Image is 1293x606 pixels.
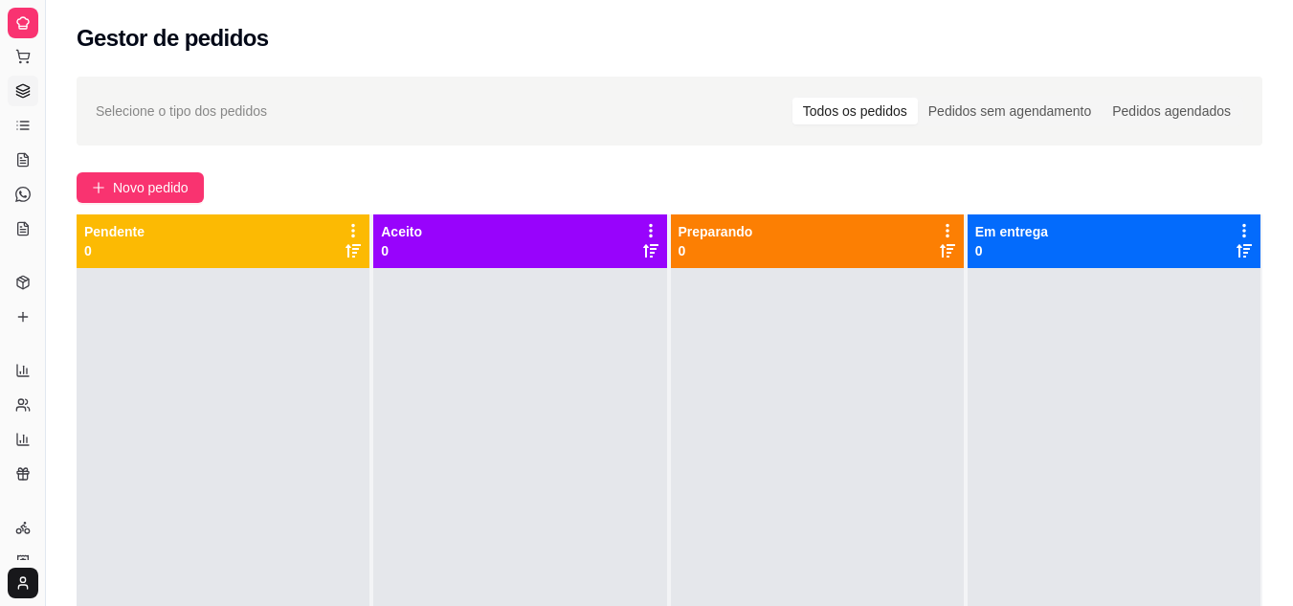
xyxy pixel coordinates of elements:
[77,172,204,203] button: Novo pedido
[679,222,753,241] p: Preparando
[975,222,1048,241] p: Em entrega
[113,177,189,198] span: Novo pedido
[84,222,145,241] p: Pendente
[381,241,422,260] p: 0
[1102,98,1241,124] div: Pedidos agendados
[381,222,422,241] p: Aceito
[918,98,1102,124] div: Pedidos sem agendamento
[975,241,1048,260] p: 0
[96,101,267,122] span: Selecione o tipo dos pedidos
[679,241,753,260] p: 0
[792,98,918,124] div: Todos os pedidos
[84,241,145,260] p: 0
[92,181,105,194] span: plus
[77,23,269,54] h2: Gestor de pedidos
